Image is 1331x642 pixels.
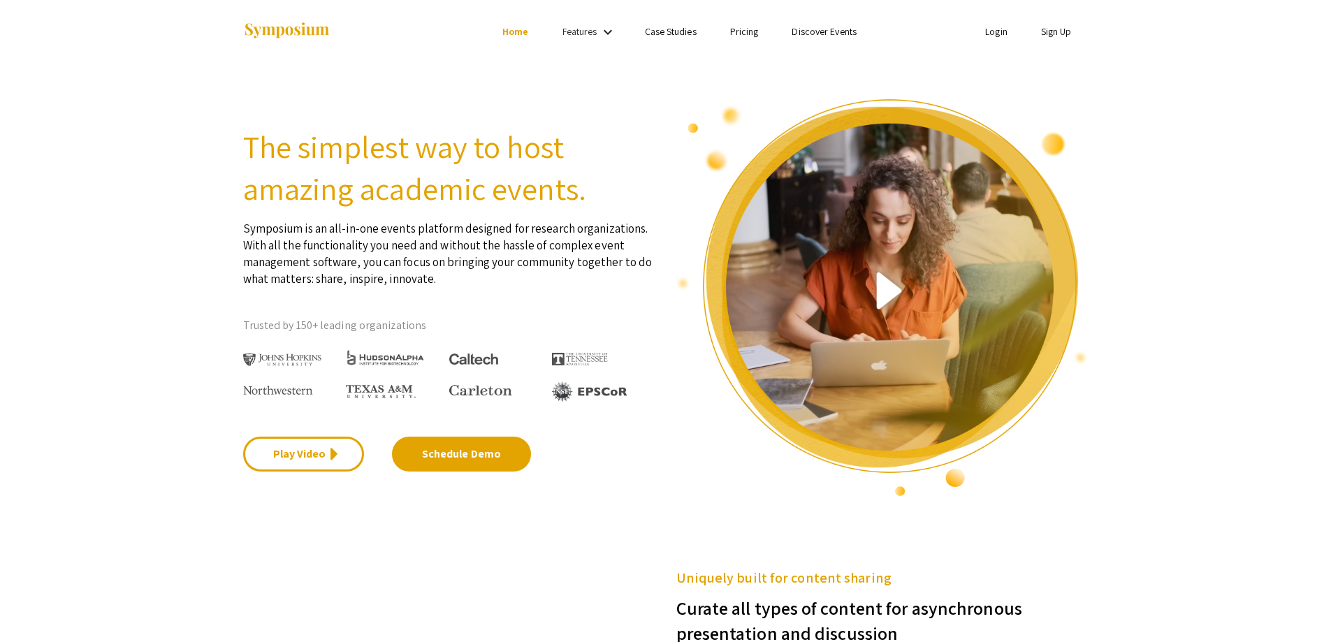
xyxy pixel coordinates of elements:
[346,349,425,365] img: HudsonAlpha
[243,386,313,394] img: Northwestern
[243,22,330,41] img: Symposium by ForagerOne
[243,126,655,210] h2: The simplest way to host amazing academic events.
[599,24,616,41] mat-icon: Expand Features list
[449,353,498,365] img: Caltech
[449,385,512,396] img: Carleton
[676,567,1089,588] h5: Uniquely built for content sharing
[552,353,608,365] img: The University of Tennessee
[552,381,629,402] img: EPSCOR
[243,437,364,472] a: Play Video
[243,210,655,287] p: Symposium is an all-in-one events platform designed for research organizations. With all the func...
[792,25,857,38] a: Discover Events
[985,25,1008,38] a: Login
[645,25,697,38] a: Case Studies
[243,353,322,367] img: Johns Hopkins University
[502,25,528,38] a: Home
[10,579,59,632] iframe: Chat
[562,25,597,38] a: Features
[676,98,1089,497] img: video overview of Symposium
[392,437,531,472] a: Schedule Demo
[730,25,759,38] a: Pricing
[1041,25,1072,38] a: Sign Up
[346,385,416,399] img: Texas A&M University
[243,315,655,336] p: Trusted by 150+ leading organizations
